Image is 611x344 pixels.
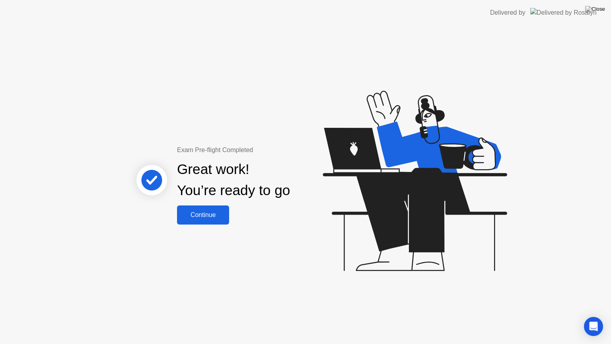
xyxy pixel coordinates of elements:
[490,8,525,18] div: Delivered by
[585,6,605,12] img: Close
[177,145,341,155] div: Exam Pre-flight Completed
[179,211,227,219] div: Continue
[584,317,603,336] div: Open Intercom Messenger
[177,159,290,201] div: Great work! You’re ready to go
[530,8,597,17] img: Delivered by Rosalyn
[177,205,229,225] button: Continue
